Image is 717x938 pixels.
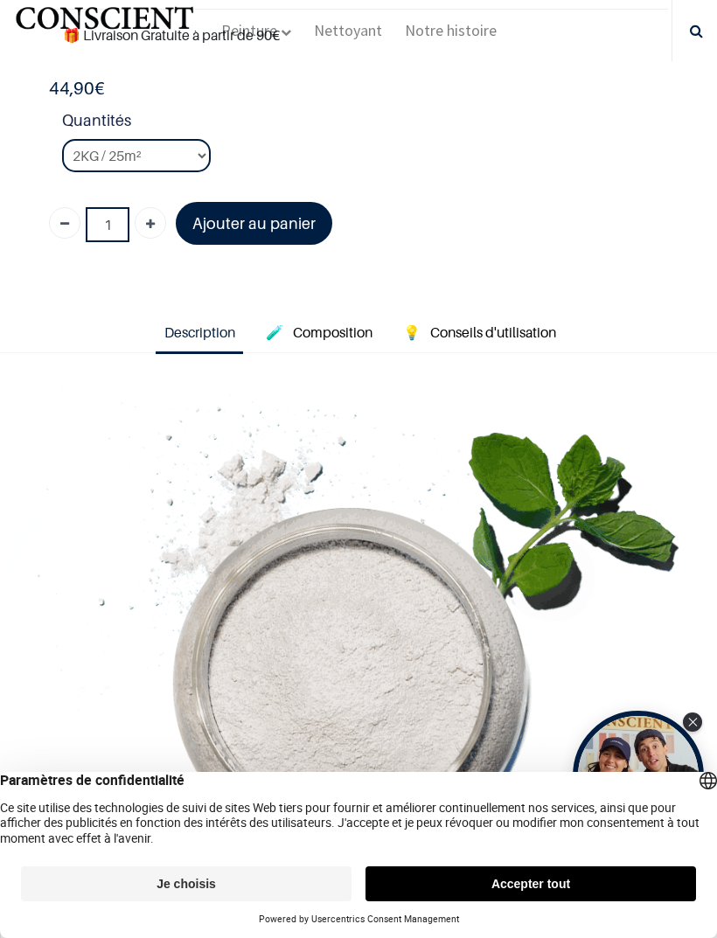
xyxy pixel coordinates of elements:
span: 🧪 [266,323,283,341]
button: Open chat widget [15,15,67,67]
span: 💡 [403,323,421,341]
a: Ajouter au panier [176,202,332,245]
span: Description [164,323,235,341]
b: € [49,78,105,99]
font: Ajouter au panier [192,214,316,233]
div: Open Tolstoy widget [573,711,704,842]
span: Nettoyant [314,20,382,40]
a: Ajouter [135,207,166,239]
span: 44,90 [49,78,94,99]
strong: Quantités [62,108,668,139]
div: Tolstoy bubble widget [573,711,704,842]
span: Composition [293,323,372,341]
span: Conseils d'utilisation [430,323,556,341]
div: Open Tolstoy [573,711,704,842]
span: Notre histoire [405,20,497,40]
div: Close Tolstoy widget [683,712,702,732]
span: Peinture [221,20,277,40]
a: Supprimer [49,207,80,239]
